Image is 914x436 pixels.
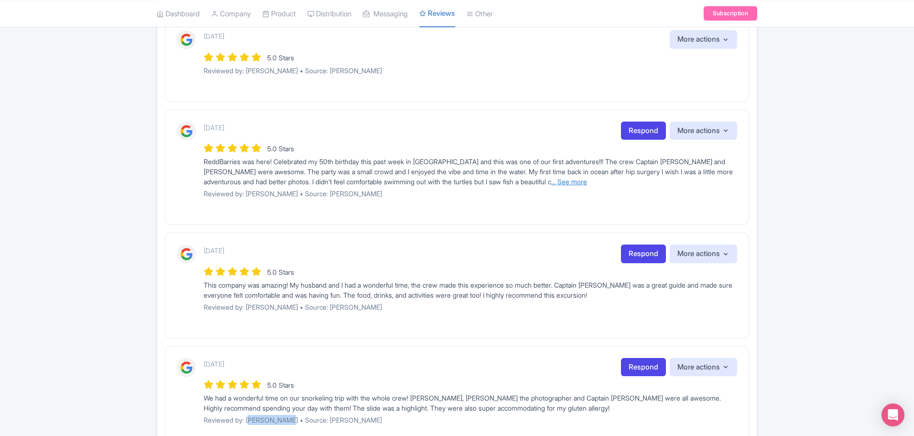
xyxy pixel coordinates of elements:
[204,123,224,133] p: [DATE]
[363,0,408,27] a: Messaging
[204,31,224,41] p: [DATE]
[204,66,737,76] p: Reviewed by: [PERSON_NAME] • Source: [PERSON_NAME]
[177,30,196,49] img: Google Logo
[204,359,224,369] p: [DATE]
[204,189,737,199] p: Reviewed by: [PERSON_NAME] • Source: [PERSON_NAME]
[621,358,666,377] a: Respond
[670,358,737,377] button: More actions
[204,415,737,425] p: Reviewed by: [PERSON_NAME] • Source: [PERSON_NAME]
[670,245,737,263] button: More actions
[670,122,737,140] button: More actions
[204,302,737,312] p: Reviewed by: [PERSON_NAME] • Source: [PERSON_NAME]
[177,358,196,377] img: Google Logo
[267,268,294,276] span: 5.0 Stars
[211,0,251,27] a: Company
[204,280,737,300] div: This company was amazing! My husband and I had a wonderful time, the crew made this experience so...
[670,30,737,49] button: More actions
[267,381,294,389] span: 5.0 Stars
[621,122,666,140] a: Respond
[621,245,666,263] a: Respond
[881,403,904,426] div: Open Intercom Messenger
[467,0,493,27] a: Other
[204,246,224,256] p: [DATE]
[551,178,587,186] a: ... See more
[177,122,196,141] img: Google Logo
[177,245,196,264] img: Google Logo
[204,157,737,187] div: ReddBarries was here! Celebrated my 50th birthday this past week in [GEOGRAPHIC_DATA] and this wa...
[262,0,296,27] a: Product
[267,145,294,153] span: 5.0 Stars
[307,0,351,27] a: Distribution
[157,0,200,27] a: Dashboard
[267,54,294,62] span: 5.0 Stars
[704,6,757,21] a: Subscription
[204,393,737,413] div: We had a wonderful time on our snorkeling trip with the whole crew! [PERSON_NAME], [PERSON_NAME] ...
